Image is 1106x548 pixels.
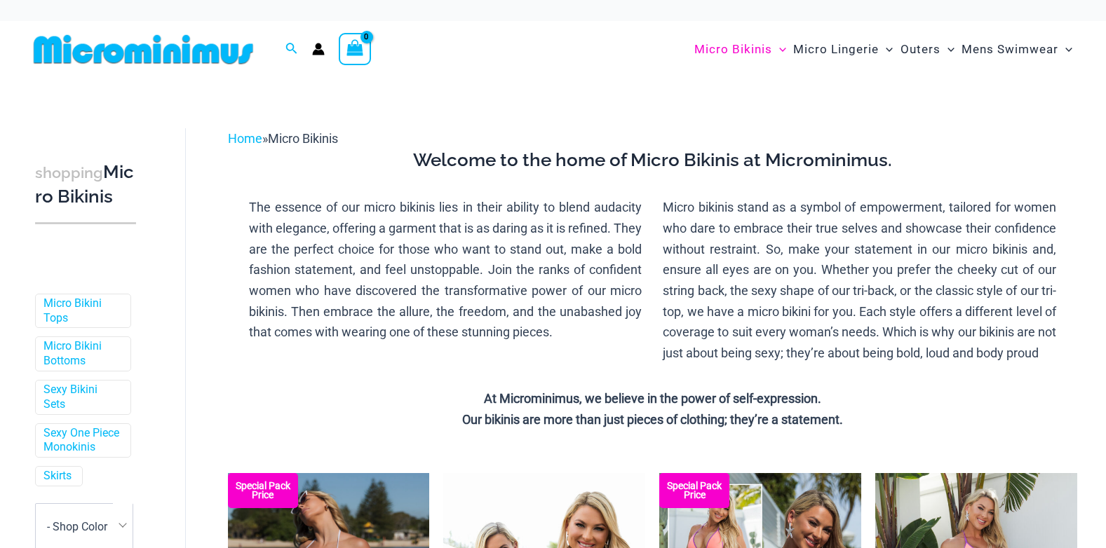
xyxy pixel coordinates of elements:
h3: Micro Bikinis [35,160,136,209]
span: Micro Bikinis [268,131,338,146]
span: Mens Swimwear [962,32,1058,67]
p: Micro bikinis stand as a symbol of empowerment, tailored for women who dare to embrace their true... [663,197,1056,364]
a: Micro LingerieMenu ToggleMenu Toggle [790,28,896,71]
span: Menu Toggle [1058,32,1072,67]
span: Menu Toggle [940,32,955,67]
a: OutersMenu ToggleMenu Toggle [897,28,958,71]
a: Account icon link [312,43,325,55]
span: Menu Toggle [879,32,893,67]
a: Search icon link [285,41,298,58]
span: Menu Toggle [772,32,786,67]
a: View Shopping Cart, empty [339,33,371,65]
span: - Shop Color [47,520,107,533]
strong: Our bikinis are more than just pieces of clothing; they’re a statement. [462,412,843,427]
p: The essence of our micro bikinis lies in their ability to blend audacity with elegance, offering ... [249,197,642,343]
nav: Site Navigation [689,26,1078,73]
a: Sexy Bikini Sets [43,383,120,412]
a: Skirts [43,469,72,484]
a: Micro Bikini Tops [43,296,120,326]
a: Home [228,131,262,146]
a: Micro Bikini Bottoms [43,339,120,369]
a: Mens SwimwearMenu ToggleMenu Toggle [958,28,1076,71]
span: Micro Bikinis [694,32,772,67]
img: MM SHOP LOGO FLAT [28,34,259,65]
strong: At Microminimus, we believe in the power of self-expression. [484,391,821,406]
a: Micro BikinisMenu ToggleMenu Toggle [691,28,790,71]
b: Special Pack Price [228,481,298,500]
span: Outers [901,32,940,67]
span: Micro Lingerie [793,32,879,67]
a: Sexy One Piece Monokinis [43,426,120,455]
span: shopping [35,164,103,181]
span: » [228,131,338,146]
b: Special Pack Price [659,481,729,500]
h3: Welcome to the home of Micro Bikinis at Microminimus. [238,149,1067,172]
